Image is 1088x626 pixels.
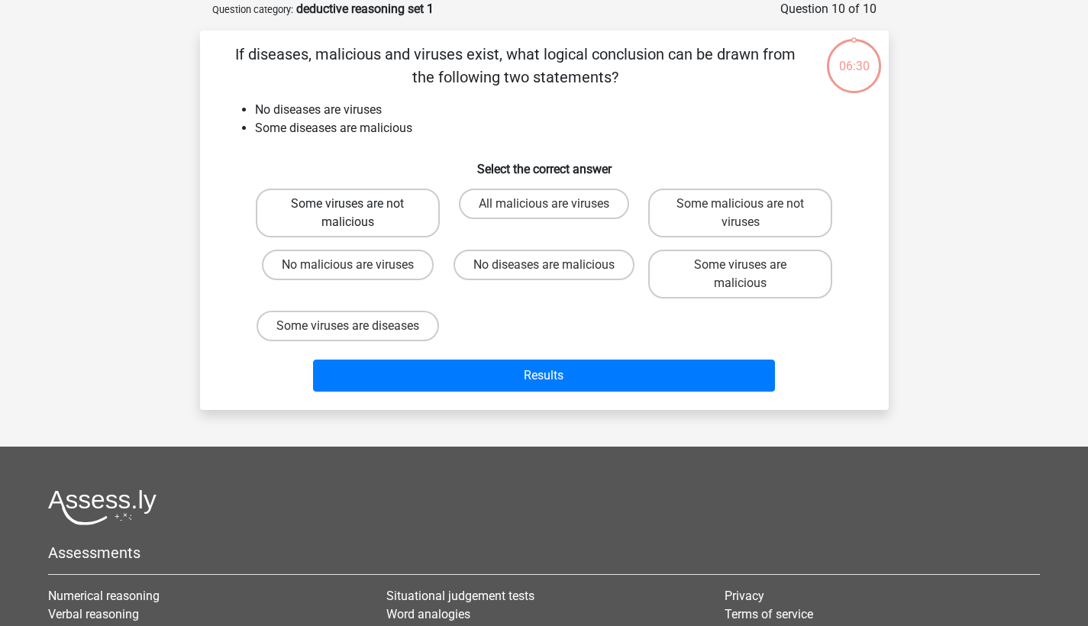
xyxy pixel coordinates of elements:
[256,189,440,237] label: Some viruses are not malicious
[48,607,139,621] a: Verbal reasoning
[825,37,883,76] div: 06:30
[725,589,764,603] a: Privacy
[224,150,864,176] h6: Select the correct answer
[262,250,434,280] label: No malicious are viruses
[212,4,293,15] small: Question category:
[48,589,160,603] a: Numerical reasoning
[313,360,775,392] button: Results
[454,250,634,280] label: No diseases are malicious
[224,43,807,89] p: If diseases, malicious and viruses exist, what logical conclusion can be drawn from the following...
[725,607,813,621] a: Terms of service
[386,607,470,621] a: Word analogies
[386,589,534,603] a: Situational judgement tests
[296,2,434,16] strong: deductive reasoning set 1
[648,250,832,298] label: Some viruses are malicious
[255,119,864,137] li: Some diseases are malicious
[48,489,157,525] img: Assessly logo
[48,544,1040,562] h5: Assessments
[648,189,832,237] label: Some malicious are not viruses
[257,311,439,341] label: Some viruses are diseases
[255,101,864,119] li: No diseases are viruses
[459,189,629,219] label: All malicious are viruses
